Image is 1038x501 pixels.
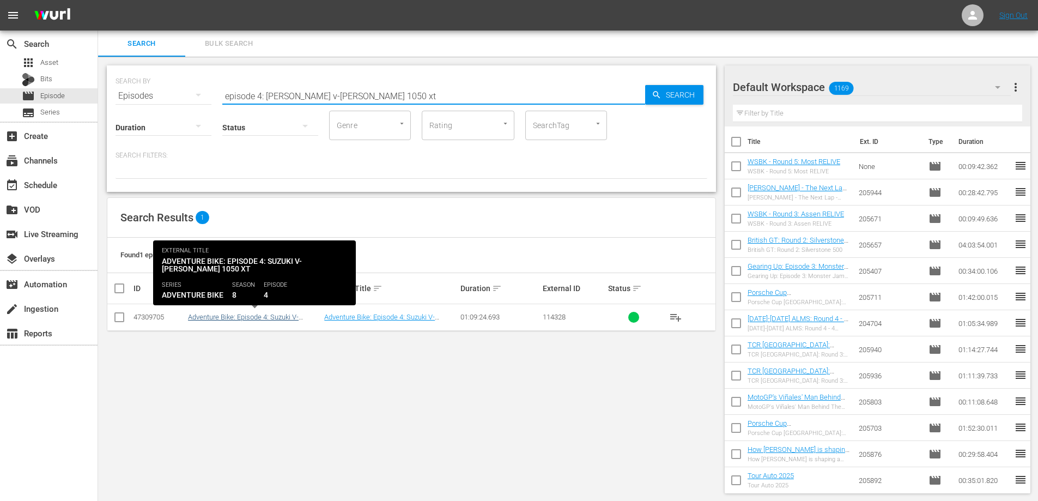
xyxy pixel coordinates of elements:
[748,158,840,166] a: WSBK - Round 5: Most RELIVE
[608,282,659,295] div: Status
[748,273,851,280] div: Gearing Up: Episode 3: Monster Jam and UIM XCAT World Championship
[7,9,20,22] span: menu
[928,474,942,487] span: Episode
[854,232,924,258] td: 205657
[748,393,845,418] a: MotoGP's Viñales' Man Behind The Bike - Exclusive Interview with [PERSON_NAME]
[748,377,851,384] div: TCR [GEOGRAPHIC_DATA]: Round 3: Villicum - Race 1
[120,211,193,224] span: Search Results
[954,336,1014,363] td: 01:14:27.744
[235,283,245,293] span: sort
[26,3,78,28] img: ans4CAIJ8jUAAAAAAAAAAAAAAAAAAAAAAAAgQb4GAAAAAAAAAAAAAAAAAAAAAAAAJMjXAAAAAAAAAAAAAAAAAAAAAAAAgAT5G...
[748,262,848,287] a: Gearing Up: Episode 3: Monster Jam and UIM XCAT World Championship
[748,126,853,157] th: Title
[928,317,942,330] span: Episode
[748,456,851,463] div: How [PERSON_NAME] is shaping a new future for Racing Bulls
[645,85,703,105] button: Search
[928,238,942,251] span: Episode
[748,472,794,480] a: Tour Auto 2025
[748,194,851,201] div: [PERSON_NAME] - The Next Lap - Episode 1
[5,327,19,340] span: Reports
[748,367,834,383] a: TCR [GEOGRAPHIC_DATA]: Round 3: Villicum - Race 1
[1014,421,1027,434] span: reorder
[543,313,566,321] span: 114328
[5,38,19,51] span: Search
[1014,447,1027,460] span: reorder
[192,38,266,50] span: Bulk Search
[854,179,924,206] td: 205944
[373,283,383,293] span: sort
[661,85,703,105] span: Search
[133,284,185,293] div: ID
[733,72,1011,102] div: Default Workspace
[748,482,794,489] div: Tour Auto 2025
[40,107,60,118] span: Series
[133,313,185,321] div: 47309705
[748,236,848,252] a: British GT: Round 2: Silverstone 500
[5,154,19,167] span: Channels
[854,153,924,179] td: None
[1009,74,1022,100] button: more_vert
[40,90,65,101] span: Episode
[22,106,35,119] span: Series
[928,291,942,304] span: Episode
[854,258,924,284] td: 205407
[1014,238,1027,251] span: reorder
[928,343,942,356] span: Episode
[5,203,19,216] span: VOD
[593,118,603,129] button: Open
[1014,473,1027,486] span: reorder
[954,415,1014,441] td: 01:52:30.011
[952,126,1017,157] th: Duration
[928,421,942,434] span: Episode
[748,325,851,332] div: [DATE]-[DATE] ALMS: Round 4 - 4 Hours of [GEOGRAPHIC_DATA]
[854,336,924,363] td: 205940
[324,313,439,329] a: Adventure Bike: Episode 4: Suzuki V-[PERSON_NAME] 1050 XT
[954,467,1014,493] td: 00:35:01.820
[748,403,851,411] div: MotoGP's Viñales' Man Behind The Bike - Exclusive Interview with [PERSON_NAME]
[829,77,853,100] span: 1169
[40,74,52,84] span: Bits
[748,419,843,444] a: Porsche Cup [GEOGRAPHIC_DATA]: Round 3: Interlagos - Race 1
[1014,264,1027,277] span: reorder
[922,126,952,157] th: Type
[748,351,851,358] div: TCR [GEOGRAPHIC_DATA]: Round 3: Villicum - Race 2
[543,284,605,293] div: External ID
[954,310,1014,336] td: 01:05:34.989
[954,284,1014,310] td: 01:42:00.015
[748,341,834,357] a: TCR [GEOGRAPHIC_DATA]: Round 3: Villicum - Race 2
[853,126,922,157] th: Ext. ID
[632,283,642,293] span: sort
[748,184,850,200] a: [PERSON_NAME] - The Next Lap - Episode 1
[5,278,19,291] span: Automation
[1014,290,1027,303] span: reorder
[854,415,924,441] td: 205703
[854,467,924,493] td: 205892
[854,310,924,336] td: 204704
[663,304,689,330] button: playlist_add
[748,445,849,462] a: How [PERSON_NAME] is shaping a new future for Racing Bulls
[748,210,844,218] a: WSBK - Round 3: Assen RELIVE
[1014,212,1027,225] span: reorder
[854,206,924,232] td: 205671
[748,168,840,175] div: WSBK - Round 5: Most RELIVE
[1014,369,1027,382] span: reorder
[954,363,1014,389] td: 01:11:39.733
[500,118,511,129] button: Open
[854,389,924,415] td: 205803
[854,363,924,389] td: 205936
[854,284,924,310] td: 205711
[105,38,179,50] span: Search
[928,369,942,382] span: Episode
[854,441,924,467] td: 205876
[460,313,539,321] div: 01:09:24.693
[954,232,1014,258] td: 04:03:54.001
[1014,185,1027,198] span: reorder
[5,228,19,241] span: Live Streaming
[748,299,851,306] div: Porsche Cup [GEOGRAPHIC_DATA]: Round 3: Interlagos - Race 2
[999,11,1028,20] a: Sign Out
[40,57,58,68] span: Asset
[669,311,682,324] span: playlist_add
[748,246,851,253] div: British GT: Round 2: Silverstone 500
[5,130,19,143] span: Create
[116,81,211,111] div: Episodes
